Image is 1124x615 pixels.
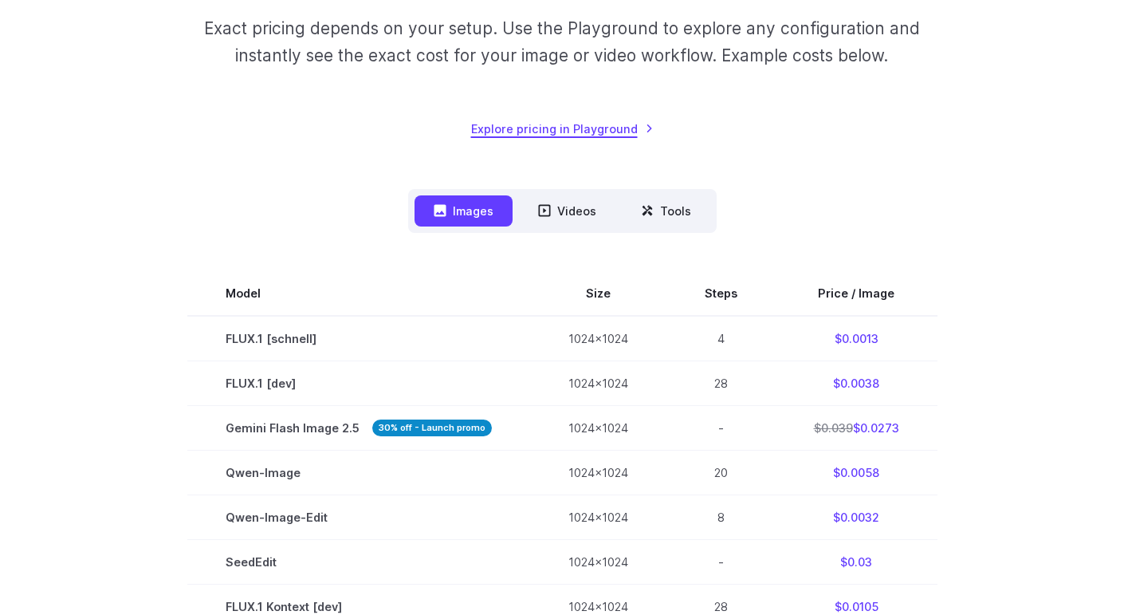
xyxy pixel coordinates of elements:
td: SeedEdit [187,540,530,585]
td: 4 [666,316,776,361]
strong: 30% off - Launch promo [372,420,492,436]
th: Model [187,271,530,316]
td: 1024x1024 [530,495,666,540]
td: 8 [666,495,776,540]
td: $0.03 [776,540,937,585]
td: - [666,406,776,451]
td: 20 [666,451,776,495]
td: Qwen-Image-Edit [187,495,530,540]
td: 1024x1024 [530,361,666,405]
td: $0.0058 [776,451,937,495]
td: - [666,540,776,585]
td: 1024x1024 [530,451,666,495]
td: 1024x1024 [530,406,666,451]
a: Explore pricing in Playground [471,120,654,138]
td: 1024x1024 [530,316,666,361]
td: FLUX.1 [dev] [187,361,530,405]
th: Size [530,271,666,316]
th: Price / Image [776,271,937,316]
button: Tools [622,195,710,227]
td: $0.0038 [776,361,937,405]
td: $0.0032 [776,495,937,540]
p: Exact pricing depends on your setup. Use the Playground to explore any configuration and instantl... [182,15,941,69]
td: FLUX.1 [schnell] [187,316,530,361]
td: Qwen-Image [187,451,530,495]
th: Steps [666,271,776,316]
td: $0.0273 [776,406,937,451]
td: $0.0013 [776,316,937,361]
s: $0.039 [814,421,853,435]
td: 28 [666,361,776,405]
span: Gemini Flash Image 2.5 [226,419,492,437]
button: Videos [519,195,615,227]
td: 1024x1024 [530,540,666,585]
button: Images [415,195,513,227]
